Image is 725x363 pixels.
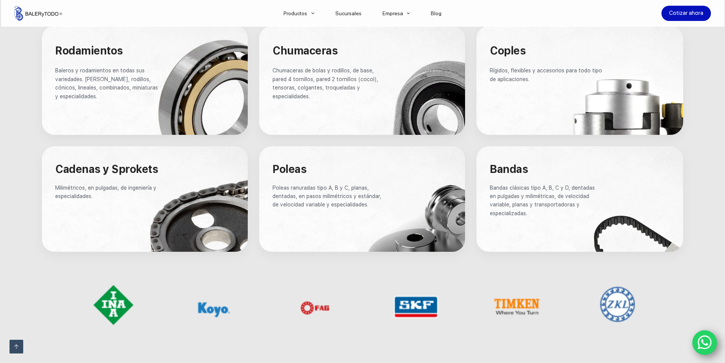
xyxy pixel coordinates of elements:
[661,6,711,21] a: Cotizar ahora
[490,44,526,57] span: Coples
[272,163,306,176] span: Poleas
[55,185,158,199] span: Milimétricos, en pulgadas, de ingeniería y especialidades.
[272,185,383,208] span: Poleas ranuradas tipo A, B y C, planas, dentadas, en pasos milimétricos y estándar, de velocidad ...
[10,340,23,353] a: Ir arriba
[490,67,604,82] span: Rígidos, flexibles y accesorios para todo tipo de aplicaciones.
[55,163,158,176] span: Cadenas y Sprokets
[692,330,717,355] a: WhatsApp
[55,67,159,99] span: Baleros y rodamientos en todas sus variedades. [PERSON_NAME], rodillos, cónicos, lineales, combin...
[55,44,123,57] span: Rodamientos
[272,44,338,57] span: Chumaceras
[14,6,62,21] img: Balerytodo
[490,163,528,176] span: Bandas
[490,185,596,216] span: Bandas clásicas tipo A, B, C y D, dentadas en pulgadas y milimétricas, de velocidad variable, pla...
[272,67,380,99] span: Chumaceras de bolas y rodillos, de base, pared 4 tornillos, pared 2 tornillos (cocol), tensoras, ...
